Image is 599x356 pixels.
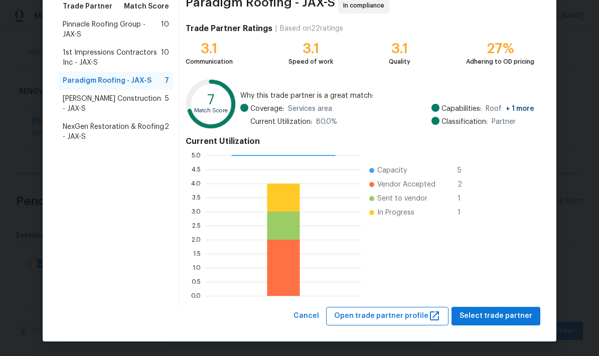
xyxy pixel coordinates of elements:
span: 1 [458,208,474,218]
text: Match Score [194,108,228,113]
span: NexGen Restoration & Roofing - JAX-S [63,122,165,142]
span: Paradigm Roofing - JAX-S [63,76,152,86]
div: | [272,24,280,34]
div: 27% [466,44,534,54]
h4: Current Utilization [186,136,534,146]
span: 1 [458,194,474,204]
div: Quality [389,57,410,67]
span: Roof [486,104,534,114]
span: Sent to vendor [377,194,427,204]
span: Trade Partner [63,2,112,12]
span: Open trade partner profile [334,310,440,322]
h4: Trade Partner Ratings [186,24,272,34]
button: Open trade partner profile [326,307,448,325]
span: Why this trade partner is a great match: [240,91,534,101]
span: In Progress [377,208,414,218]
div: Based on 22 ratings [280,24,343,34]
text: 2.0 [192,237,201,243]
span: + 1 more [506,105,534,112]
span: 1st Impressions Contractors Inc - JAX-S [63,48,161,68]
text: 5.0 [192,152,201,158]
span: 5 [165,94,169,114]
span: Select trade partner [460,310,532,322]
span: Capacity [377,165,407,175]
span: Partner [492,117,516,127]
span: Services area [288,104,332,114]
text: 7 [207,93,215,107]
button: Select trade partner [452,307,540,325]
span: Capabilities: [441,104,482,114]
span: Match Score [124,2,169,12]
text: 2.5 [192,223,201,229]
div: Speed of work [288,57,333,67]
span: Cancel [293,310,319,322]
div: Communication [186,57,233,67]
text: 0.0 [191,293,201,299]
text: 4.5 [192,166,201,172]
span: Pinnacle Roofing Group - JAX-S [63,20,161,40]
span: Current Utilization: [250,117,312,127]
span: 2 [458,180,474,190]
span: In compliance [343,1,388,11]
span: [PERSON_NAME] Construction - JAX-S [63,94,165,114]
button: Cancel [289,307,323,325]
div: 3.1 [389,44,410,54]
text: 0.5 [192,279,201,285]
text: 1.5 [193,251,201,257]
div: 3.1 [186,44,233,54]
text: 4.0 [191,181,201,187]
span: Vendor Accepted [377,180,435,190]
text: 1.0 [193,265,201,271]
span: 5 [458,165,474,175]
div: Adhering to OD pricing [466,57,534,67]
span: 7 [165,76,169,86]
span: 2 [165,122,169,142]
span: 10 [161,20,169,40]
div: 3.1 [288,44,333,54]
span: 80.0 % [316,117,337,127]
span: Coverage: [250,104,284,114]
text: 3.0 [192,209,201,215]
span: 10 [161,48,169,68]
text: 3.5 [192,195,201,201]
span: Classification: [441,117,488,127]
